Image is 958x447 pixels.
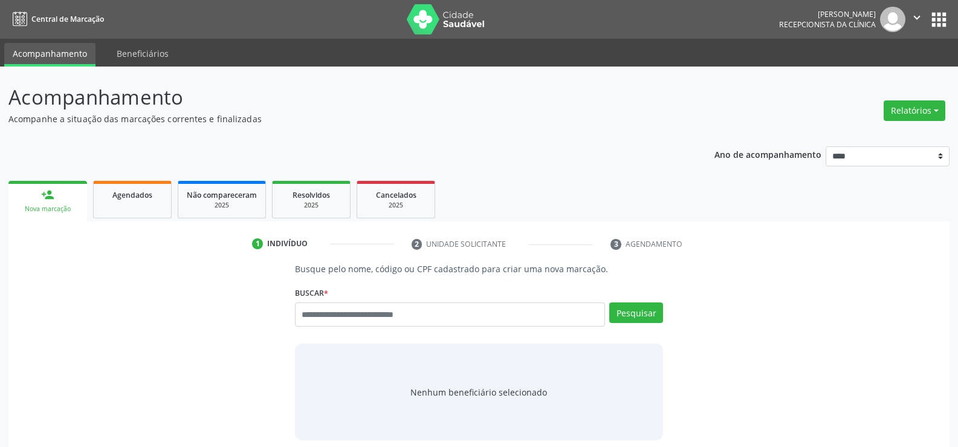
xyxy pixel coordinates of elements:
[609,302,663,323] button: Pesquisar
[910,11,924,24] i: 
[8,9,104,29] a: Central de Marcação
[8,82,667,113] p: Acompanhamento
[8,113,667,125] p: Acompanhe a situação das marcações correntes e finalizadas
[905,7,928,32] button: 
[187,190,257,200] span: Não compareceram
[4,43,95,67] a: Acompanhamento
[295,263,663,275] p: Busque pelo nome, código ou CPF cadastrado para criar uma nova marcação.
[267,238,308,249] div: Indivíduo
[108,43,177,64] a: Beneficiários
[17,204,79,214] div: Nova marcação
[293,190,330,200] span: Resolvidos
[31,14,104,24] span: Central de Marcação
[295,284,328,302] label: Buscar
[187,201,257,210] div: 2025
[281,201,341,210] div: 2025
[779,9,876,19] div: [PERSON_NAME]
[880,7,905,32] img: img
[714,146,821,162] p: Ano de acompanhamento
[410,386,547,399] span: Nenhum beneficiário selecionado
[928,9,950,30] button: apps
[252,238,263,249] div: 1
[779,19,876,30] span: Recepcionista da clínica
[376,190,416,200] span: Cancelados
[41,188,54,201] div: person_add
[366,201,426,210] div: 2025
[112,190,152,200] span: Agendados
[884,100,945,121] button: Relatórios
